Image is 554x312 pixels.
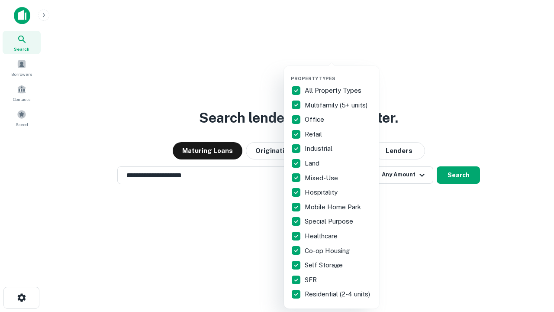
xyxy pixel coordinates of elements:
p: Co-op Housing [305,246,351,256]
p: Industrial [305,143,334,154]
iframe: Chat Widget [511,243,554,284]
p: Retail [305,129,324,140]
span: Property Types [291,76,335,81]
p: Self Storage [305,260,345,270]
p: Special Purpose [305,216,355,227]
p: All Property Types [305,85,363,96]
p: Residential (2-4 units) [305,289,372,299]
p: Land [305,158,321,169]
p: Hospitality [305,187,339,198]
p: Mobile Home Park [305,202,363,212]
p: Multifamily (5+ units) [305,100,369,110]
p: Mixed-Use [305,173,340,183]
p: Office [305,114,326,125]
p: Healthcare [305,231,339,241]
p: SFR [305,275,319,285]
